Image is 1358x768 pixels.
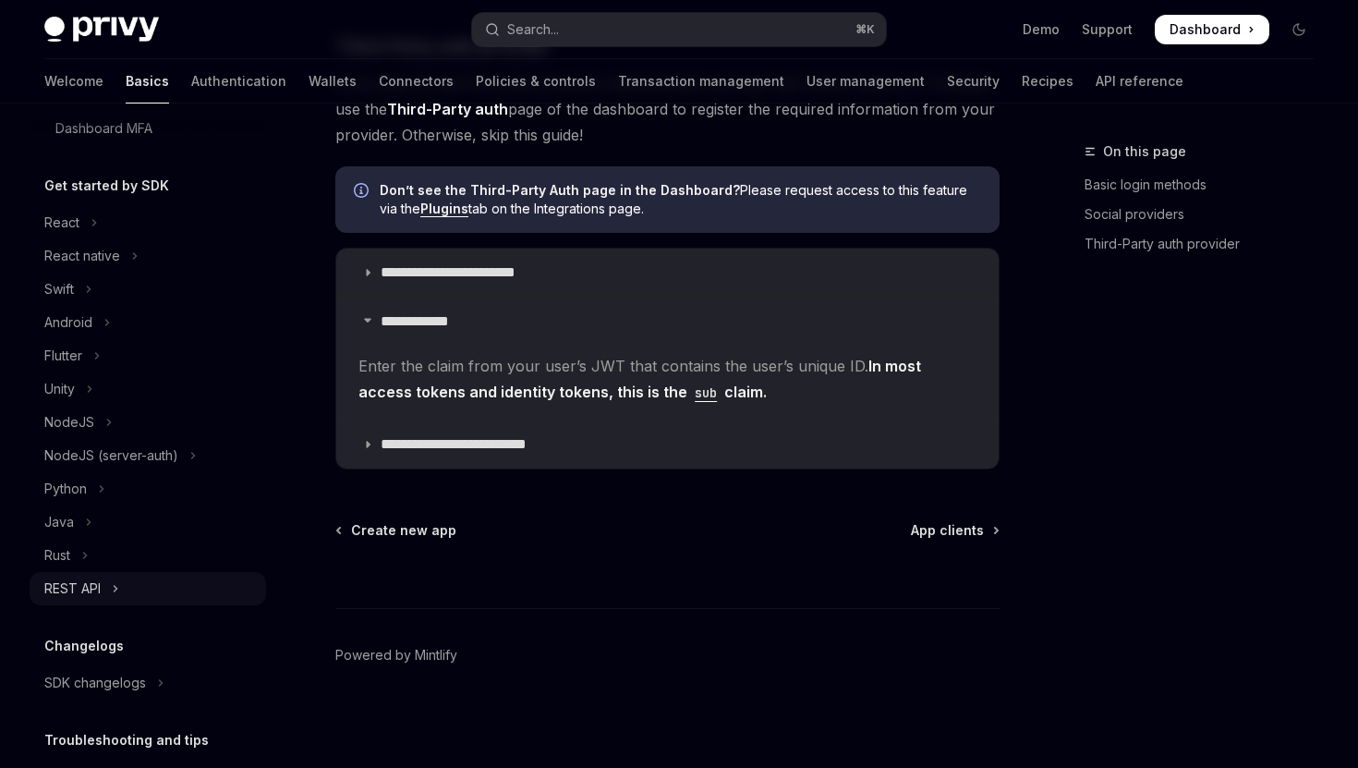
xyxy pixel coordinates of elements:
[191,59,286,104] a: Authentication
[911,521,998,540] a: App clients
[380,181,981,218] span: Please request access to this feature via the tab on the Integrations page.
[855,22,875,37] span: ⌘ K
[44,311,92,334] div: Android
[30,406,266,439] button: Toggle NodeJS section
[44,445,178,467] div: NodeJS (server-auth)
[1023,20,1060,39] a: Demo
[806,59,925,104] a: User management
[44,411,94,433] div: NodeJS
[126,59,169,104] a: Basics
[44,345,82,367] div: Flutter
[44,378,75,400] div: Unity
[507,18,559,41] div: Search...
[44,278,74,300] div: Swift
[351,521,456,540] span: Create new app
[44,511,74,533] div: Java
[30,372,266,406] button: Toggle Unity section
[44,59,103,104] a: Welcome
[1155,15,1269,44] a: Dashboard
[30,666,266,700] button: Toggle SDK changelogs section
[30,506,266,539] button: Toggle Java section
[476,59,596,104] a: Policies & controls
[379,59,454,104] a: Connectors
[30,539,266,572] button: Toggle Rust section
[947,59,1000,104] a: Security
[30,572,266,605] button: Toggle REST API section
[335,646,457,664] a: Powered by Mintlify
[358,353,976,405] span: Enter the claim from your user’s JWT that contains the user’s unique ID.
[30,306,266,339] button: Toggle Android section
[1082,20,1133,39] a: Support
[44,478,87,500] div: Python
[380,182,740,198] strong: Don’t see the Third-Party Auth page in the Dashboard?
[1284,15,1314,44] button: Toggle dark mode
[1103,140,1186,163] span: On this page
[44,212,79,234] div: React
[911,521,984,540] span: App clients
[1022,59,1073,104] a: Recipes
[44,578,101,600] div: REST API
[30,439,266,472] button: Toggle NodeJS (server-auth) section
[309,59,357,104] a: Wallets
[30,206,266,239] button: Toggle React section
[1096,59,1183,104] a: API reference
[44,672,146,694] div: SDK changelogs
[337,521,456,540] a: Create new app
[30,472,266,506] button: Toggle Python section
[387,100,508,118] strong: Third-Party auth
[618,59,784,104] a: Transaction management
[30,339,266,372] button: Toggle Flutter section
[1085,229,1328,259] a: Third-Party auth provider
[472,13,885,46] button: Open search
[30,239,266,273] button: Toggle React native section
[687,383,724,401] a: sub
[44,245,120,267] div: React native
[354,183,372,201] svg: Info
[1085,200,1328,229] a: Social providers
[30,273,266,306] button: Toggle Swift section
[1085,170,1328,200] a: Basic login methods
[44,544,70,567] div: Rust
[44,175,169,197] h5: Get started by SDK
[420,201,468,217] a: Plugins
[1170,20,1241,39] span: Dashboard
[335,70,1000,148] span: If you plan to use Privy with a custom authentication provider like Auth0, Stytch, or Firebase, u...
[44,729,209,751] h5: Troubleshooting and tips
[44,17,159,43] img: dark logo
[44,635,124,657] h5: Changelogs
[687,383,724,403] code: sub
